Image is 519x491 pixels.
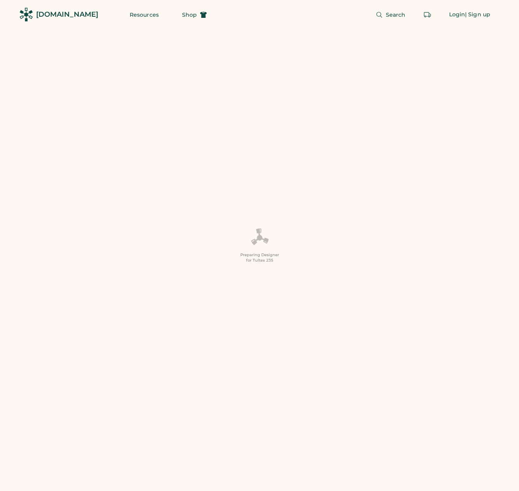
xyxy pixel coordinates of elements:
[449,11,465,19] div: Login
[366,7,415,23] button: Search
[250,228,269,247] img: Platens-Black-Loader-Spin-rich%20black.webp
[182,12,197,17] span: Shop
[386,12,406,17] span: Search
[240,252,279,263] div: Preparing Designer for Tultex 235
[36,10,98,19] div: [DOMAIN_NAME]
[19,8,33,21] img: Rendered Logo - Screens
[465,11,490,19] div: | Sign up
[420,7,435,23] button: Retrieve an order
[173,7,216,23] button: Shop
[120,7,168,23] button: Resources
